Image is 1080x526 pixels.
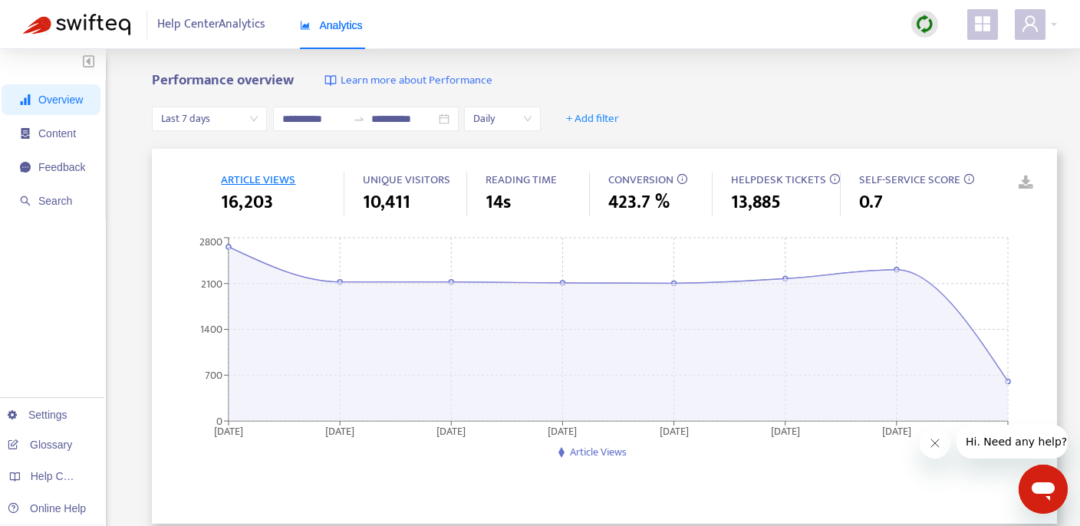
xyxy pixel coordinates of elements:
[8,502,86,514] a: Online Help
[973,15,992,33] span: appstore
[8,409,67,421] a: Settings
[731,189,781,216] span: 13,885
[353,113,365,125] span: to
[570,443,627,461] span: Article Views
[300,20,311,31] span: area-chart
[920,428,950,459] iframe: Close message
[486,189,511,216] span: 14s
[221,189,273,216] span: 16,203
[8,439,72,451] a: Glossary
[38,94,83,106] span: Overview
[660,422,689,439] tspan: [DATE]
[473,107,532,130] span: Daily
[23,14,130,35] img: Swifteq
[1019,465,1068,514] iframe: Button to launch messaging window
[882,422,911,439] tspan: [DATE]
[548,422,578,439] tspan: [DATE]
[20,94,31,105] span: signal
[38,195,72,207] span: Search
[20,128,31,139] span: container
[200,321,222,338] tspan: 1400
[201,275,222,292] tspan: 2100
[214,422,243,439] tspan: [DATE]
[199,233,222,251] tspan: 2800
[915,15,934,34] img: sync.dc5367851b00ba804db3.png
[486,170,557,189] span: READING TIME
[363,170,450,189] span: UNIQUE VISITORS
[161,107,258,130] span: Last 7 days
[205,367,222,384] tspan: 700
[341,72,492,90] span: Learn more about Performance
[771,422,800,439] tspan: [DATE]
[957,425,1068,459] iframe: Message from company
[859,170,960,189] span: SELF-SERVICE SCORE
[157,10,265,39] span: Help Center Analytics
[216,412,222,429] tspan: 0
[152,68,294,92] b: Performance overview
[20,162,31,173] span: message
[326,422,355,439] tspan: [DATE]
[324,74,337,87] img: image-link
[731,170,826,189] span: HELPDESK TICKETS
[38,161,85,173] span: Feedback
[300,19,363,31] span: Analytics
[31,470,94,482] span: Help Centers
[363,189,410,216] span: 10,411
[353,113,365,125] span: swap-right
[221,170,295,189] span: ARTICLE VIEWS
[608,170,673,189] span: CONVERSION
[1021,15,1039,33] span: user
[38,127,76,140] span: Content
[324,72,492,90] a: Learn more about Performance
[608,189,670,216] span: 423.7 %
[20,196,31,206] span: search
[555,107,631,131] button: + Add filter
[993,422,1022,439] tspan: [DATE]
[859,189,883,216] span: 0.7
[566,110,619,128] span: + Add filter
[437,422,466,439] tspan: [DATE]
